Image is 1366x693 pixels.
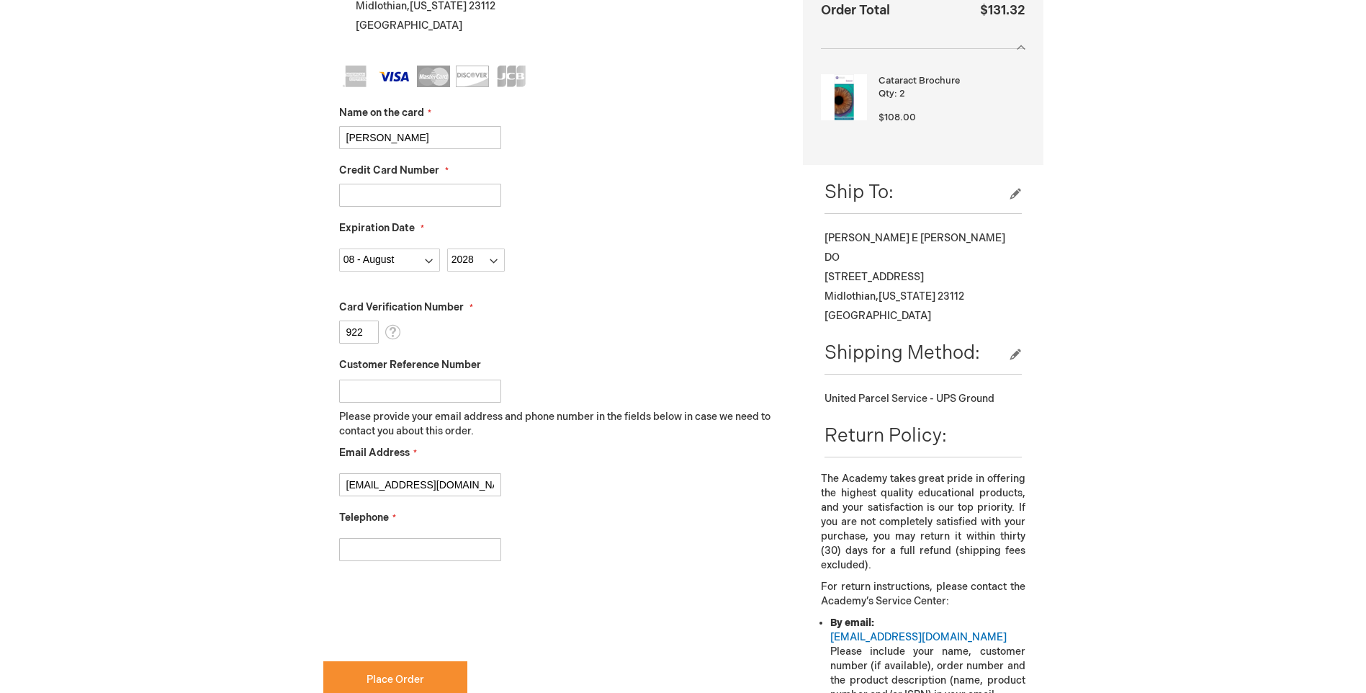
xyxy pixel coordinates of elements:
[821,74,867,120] img: Cataract Brochure
[824,228,1021,326] div: [PERSON_NAME] E [PERSON_NAME] DO [STREET_ADDRESS] Midlothian , 23112 [GEOGRAPHIC_DATA]
[339,184,501,207] input: Credit Card Number
[824,182,894,204] span: Ship To:
[367,674,424,686] span: Place Order
[824,342,980,365] span: Shipping Method:
[339,511,389,524] span: Telephone
[378,66,411,87] img: Visa
[879,74,1021,88] strong: Cataract Brochure
[879,88,894,99] span: Qty
[456,66,489,87] img: Discover
[980,3,1025,18] span: $131.32
[824,393,994,405] span: United Parcel Service - UPS Ground
[339,164,439,176] span: Credit Card Number
[339,410,782,439] p: Please provide your email address and phone number in the fields below in case we need to contact...
[495,66,528,87] img: JCB
[323,584,542,640] iframe: reCAPTCHA
[830,631,1007,643] a: [EMAIL_ADDRESS][DOMAIN_NAME]
[417,66,450,87] img: MasterCard
[339,222,415,234] span: Expiration Date
[339,107,424,119] span: Name on the card
[821,580,1025,609] p: For return instructions, please contact the Academy’s Service Center:
[339,66,372,87] img: American Express
[339,321,379,344] input: Card Verification Number
[821,472,1025,573] p: The Academy takes great pride in offering the highest quality educational products, and your sati...
[830,617,874,629] strong: By email:
[339,359,481,371] span: Customer Reference Number
[899,88,905,99] span: 2
[339,301,464,313] span: Card Verification Number
[339,447,410,459] span: Email Address
[824,425,947,447] span: Return Policy:
[879,112,916,123] span: $108.00
[879,290,935,303] span: [US_STATE]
